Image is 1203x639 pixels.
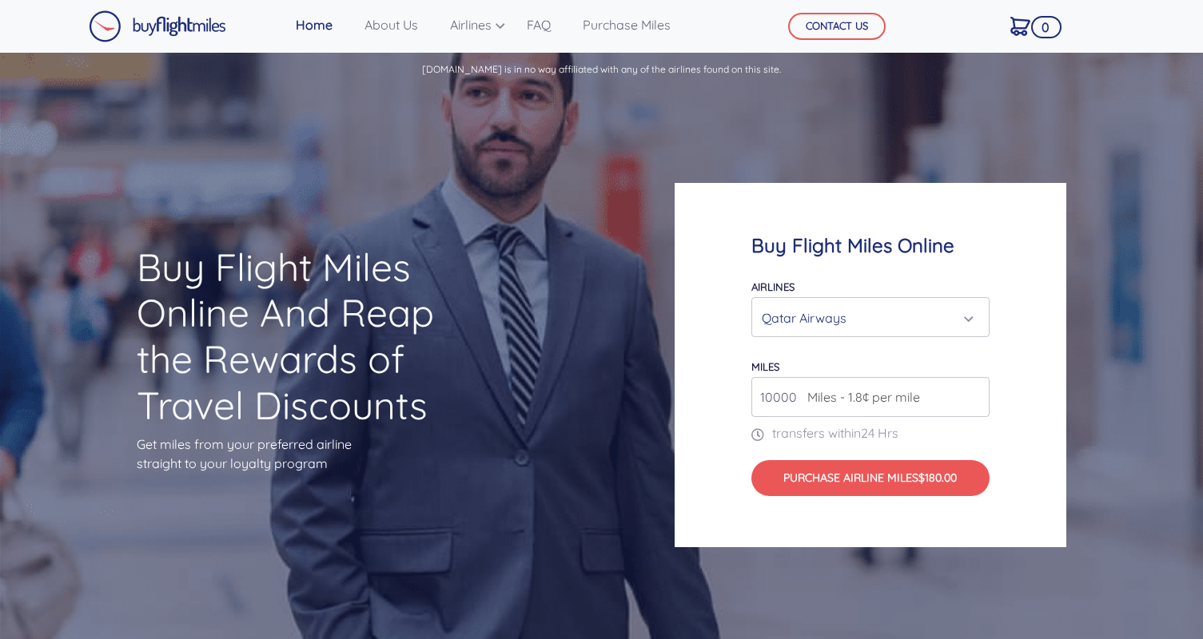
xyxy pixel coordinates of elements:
[137,244,464,428] h1: Buy Flight Miles Online And Reap the Rewards of Travel Discounts
[762,303,970,333] div: Qatar Airways
[89,6,226,46] a: Buy Flight Miles Logo
[751,280,795,293] label: Airlines
[788,13,886,40] button: CONTACT US
[918,470,957,485] span: $180.00
[289,9,339,41] a: Home
[358,9,424,41] a: About Us
[576,9,677,41] a: Purchase Miles
[751,297,990,337] button: Qatar Airways
[751,423,990,443] p: transfers within
[1004,9,1037,42] a: 0
[861,425,898,441] span: 24 Hrs
[137,435,464,473] p: Get miles from your preferred airline straight to your loyalty program
[751,360,779,373] label: miles
[520,9,557,41] a: FAQ
[1010,17,1030,36] img: Cart
[1031,16,1061,38] span: 0
[751,460,990,496] button: Purchase Airline Miles$180.00
[751,234,990,257] h4: Buy Flight Miles Online
[444,9,501,41] a: Airlines
[799,387,920,407] span: Miles - 1.8¢ per mile
[89,10,226,42] img: Buy Flight Miles Logo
